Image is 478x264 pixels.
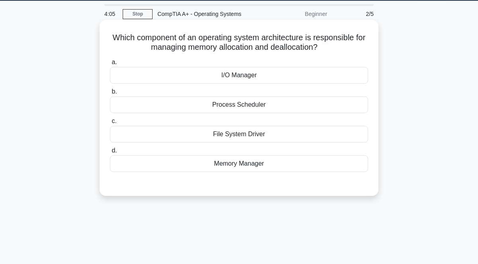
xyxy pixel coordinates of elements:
a: Stop [123,9,153,19]
div: Beginner [262,6,332,22]
div: I/O Manager [110,67,368,84]
span: d. [112,147,117,154]
span: b. [112,88,117,95]
h5: Which component of an operating system architecture is responsible for managing memory allocation... [109,33,369,53]
span: c. [112,117,116,124]
div: 4:05 [100,6,123,22]
div: Memory Manager [110,155,368,172]
span: a. [112,59,117,65]
div: Process Scheduler [110,96,368,113]
div: 2/5 [332,6,378,22]
div: CompTIA A+ - Operating Systems [153,6,262,22]
div: File System Driver [110,126,368,143]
